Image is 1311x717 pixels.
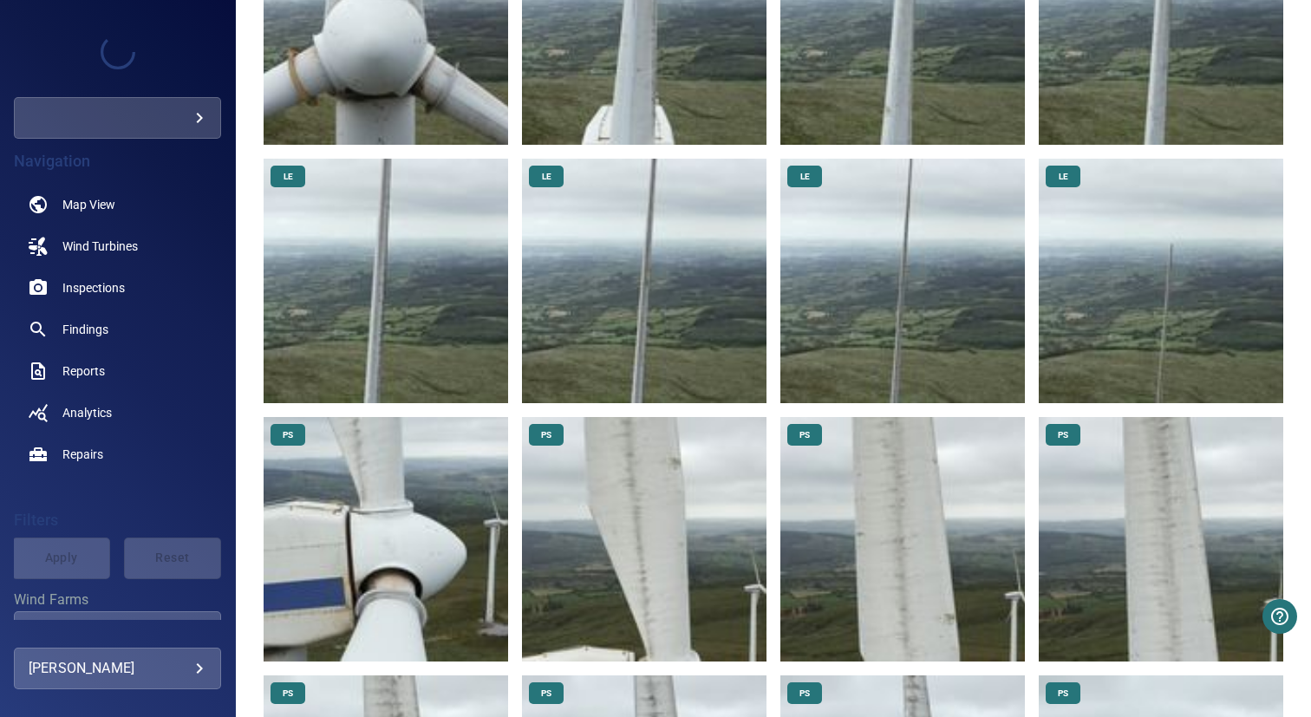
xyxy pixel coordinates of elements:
[14,184,221,225] a: map noActive
[14,267,221,309] a: inspections noActive
[62,446,103,463] span: Repairs
[14,97,221,139] div: galetech
[789,429,820,441] span: PS
[62,196,115,213] span: Map View
[14,593,221,607] label: Wind Farms
[14,392,221,433] a: analytics noActive
[29,655,206,682] div: [PERSON_NAME]
[14,225,221,267] a: windturbines noActive
[62,404,112,421] span: Analytics
[14,433,221,475] a: repairs noActive
[62,279,125,297] span: Inspections
[14,512,221,529] h4: Filters
[62,321,108,338] span: Findings
[273,171,303,183] span: LE
[789,688,820,700] span: PS
[62,362,105,380] span: Reports
[790,171,820,183] span: LE
[14,153,221,170] h4: Navigation
[272,429,303,441] span: PS
[1048,171,1079,183] span: LE
[14,611,221,653] div: Wind Farms
[14,309,221,350] a: findings noActive
[62,238,138,255] span: Wind Turbines
[531,688,562,700] span: PS
[532,171,562,183] span: LE
[531,429,562,441] span: PS
[272,688,303,700] span: PS
[14,350,221,392] a: reports noActive
[1047,429,1079,441] span: PS
[1047,688,1079,700] span: PS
